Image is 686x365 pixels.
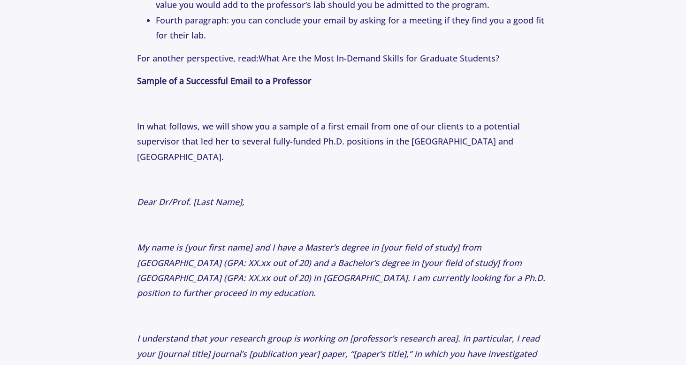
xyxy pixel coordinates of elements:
[137,51,549,66] p: For another perspective, read:
[137,242,545,298] i: My name is [your first name] and I have a Master’s degree in [your field of study] from [GEOGRAPH...
[137,75,312,86] strong: Sample of a Successful Email to a Professor
[259,53,499,64] a: What Are the Most In-Demand Skills for Graduate Students?
[137,196,244,207] i: Dear Dr/Prof. [Last Name],
[156,13,549,43] li: Fourth paragraph: you can conclude your email by asking for a meeting if they find you a good fit...
[137,119,549,164] p: In what follows, we will show you a sample of a first email from one of our clients to a potentia...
